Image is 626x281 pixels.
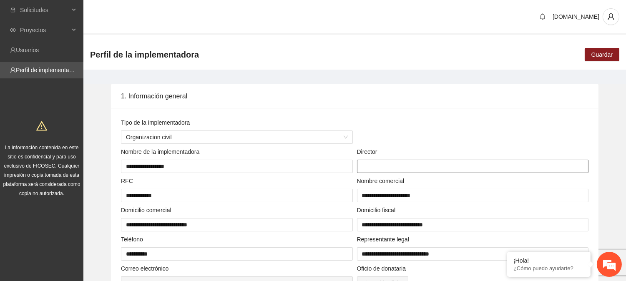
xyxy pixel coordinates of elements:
[121,176,133,186] label: RFC
[585,48,619,61] button: Guardar
[126,131,348,143] span: Organizacion civil
[357,264,406,273] label: Oficio de donataria
[16,47,39,53] a: Usuarios
[137,4,157,24] div: Minimizar ventana de chat en vivo
[121,235,143,244] label: Teléfono
[90,48,199,61] span: Perfil de la implementadora
[357,147,377,156] label: Director
[16,67,81,73] a: Perfil de implementadora
[121,206,171,215] label: Domicilio comercial
[513,265,584,271] p: ¿Cómo puedo ayudarte?
[121,147,199,156] label: Nombre de la implementadora
[357,235,409,244] label: Representante legal
[10,7,16,13] span: inbox
[20,22,69,38] span: Proyectos
[20,2,69,18] span: Solicitudes
[4,190,159,219] textarea: Escriba su mensaje y pulse “Intro”
[121,84,588,108] div: 1. Información general
[603,13,619,20] span: user
[603,8,619,25] button: user
[591,50,613,59] span: Guardar
[36,120,47,131] span: warning
[10,27,16,33] span: eye
[357,176,405,186] label: Nombre comercial
[553,13,599,20] span: [DOMAIN_NAME]
[513,257,584,264] div: ¡Hola!
[3,145,80,196] span: La información contenida en este sitio es confidencial y para uso exclusivo de FICOSEC. Cualquier...
[121,118,190,127] label: Tipo de la implementadora
[357,206,396,215] label: Domicilio fiscal
[43,43,140,53] div: Chatee con nosotros ahora
[536,10,549,23] button: bell
[48,93,115,177] span: Estamos en línea.
[121,264,168,273] label: Correo electrónico
[536,13,549,20] span: bell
